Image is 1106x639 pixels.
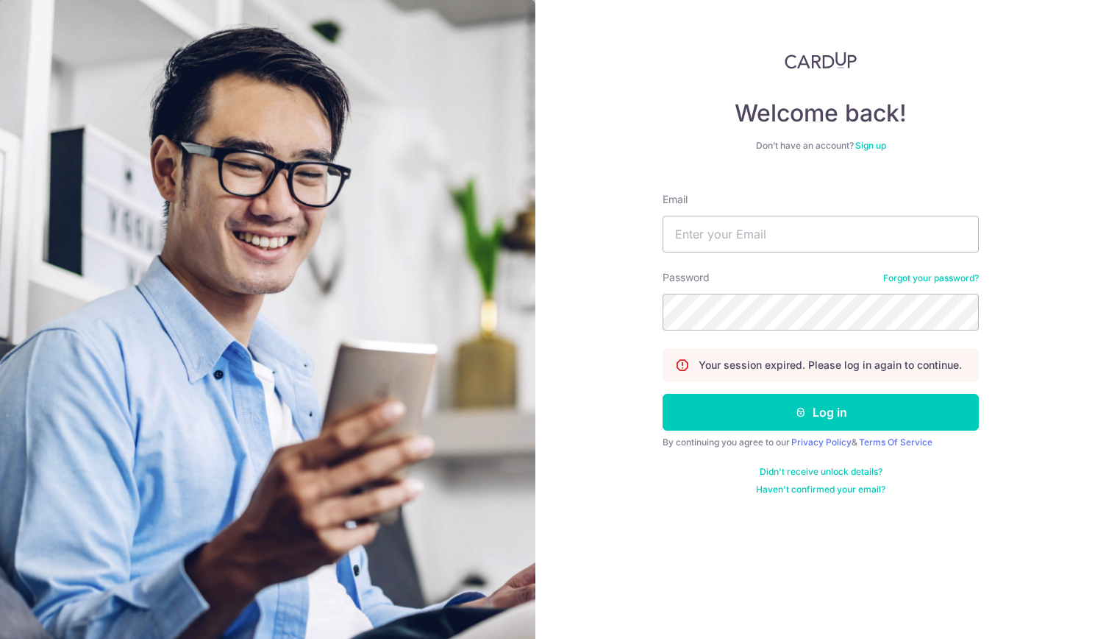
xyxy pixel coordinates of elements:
a: Terms Of Service [859,437,932,448]
p: Your session expired. Please log in again to continue. [699,358,962,373]
button: Log in [663,394,979,431]
a: Forgot your password? [883,272,979,284]
label: Password [663,270,710,285]
div: By continuing you agree to our & [663,437,979,448]
a: Didn't receive unlock details? [760,466,882,478]
input: Enter your Email [663,216,979,253]
h4: Welcome back! [663,99,979,128]
a: Privacy Policy [791,437,852,448]
img: CardUp Logo [785,52,857,69]
label: Email [663,192,688,207]
div: Don’t have an account? [663,140,979,152]
a: Sign up [855,140,886,151]
a: Haven't confirmed your email? [756,484,885,495]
